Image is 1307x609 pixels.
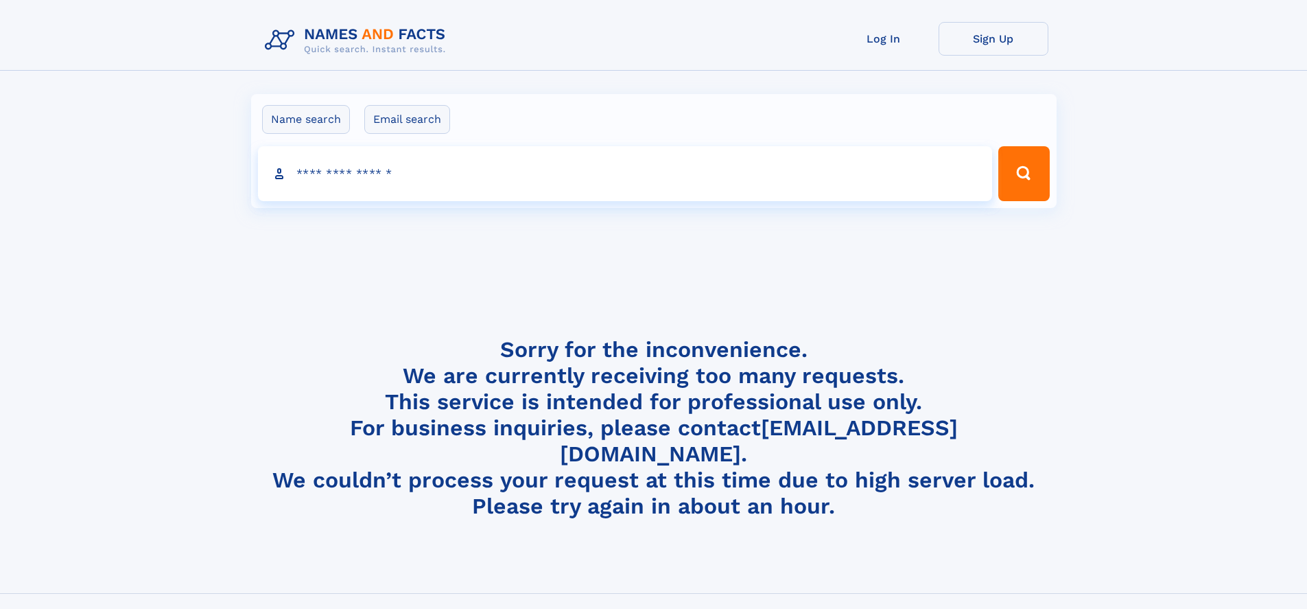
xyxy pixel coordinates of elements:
[258,146,993,201] input: search input
[364,105,450,134] label: Email search
[262,105,350,134] label: Name search
[998,146,1049,201] button: Search Button
[259,336,1048,520] h4: Sorry for the inconvenience. We are currently receiving too many requests. This service is intend...
[829,22,939,56] a: Log In
[259,22,457,59] img: Logo Names and Facts
[560,415,958,467] a: [EMAIL_ADDRESS][DOMAIN_NAME]
[939,22,1048,56] a: Sign Up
